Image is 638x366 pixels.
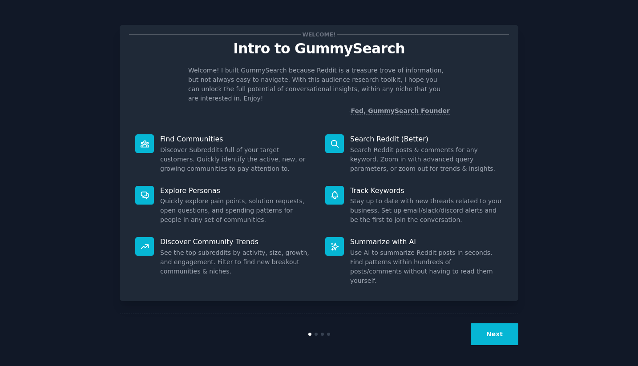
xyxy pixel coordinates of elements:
p: Summarize with AI [350,237,503,246]
dd: See the top subreddits by activity, size, growth, and engagement. Filter to find new breakout com... [160,248,313,276]
button: Next [471,323,518,345]
dd: Stay up to date with new threads related to your business. Set up email/slack/discord alerts and ... [350,197,503,225]
span: Welcome! [301,30,337,39]
p: Search Reddit (Better) [350,134,503,144]
p: Track Keywords [350,186,503,195]
dd: Quickly explore pain points, solution requests, open questions, and spending patterns for people ... [160,197,313,225]
p: Find Communities [160,134,313,144]
a: Fed, GummySearch Founder [351,107,450,115]
dd: Search Reddit posts & comments for any keyword. Zoom in with advanced query parameters, or zoom o... [350,145,503,173]
div: - [348,106,450,116]
p: Discover Community Trends [160,237,313,246]
p: Intro to GummySearch [129,41,509,56]
dd: Use AI to summarize Reddit posts in seconds. Find patterns within hundreds of posts/comments with... [350,248,503,286]
dd: Discover Subreddits full of your target customers. Quickly identify the active, new, or growing c... [160,145,313,173]
p: Welcome! I built GummySearch because Reddit is a treasure trove of information, but not always ea... [188,66,450,103]
p: Explore Personas [160,186,313,195]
